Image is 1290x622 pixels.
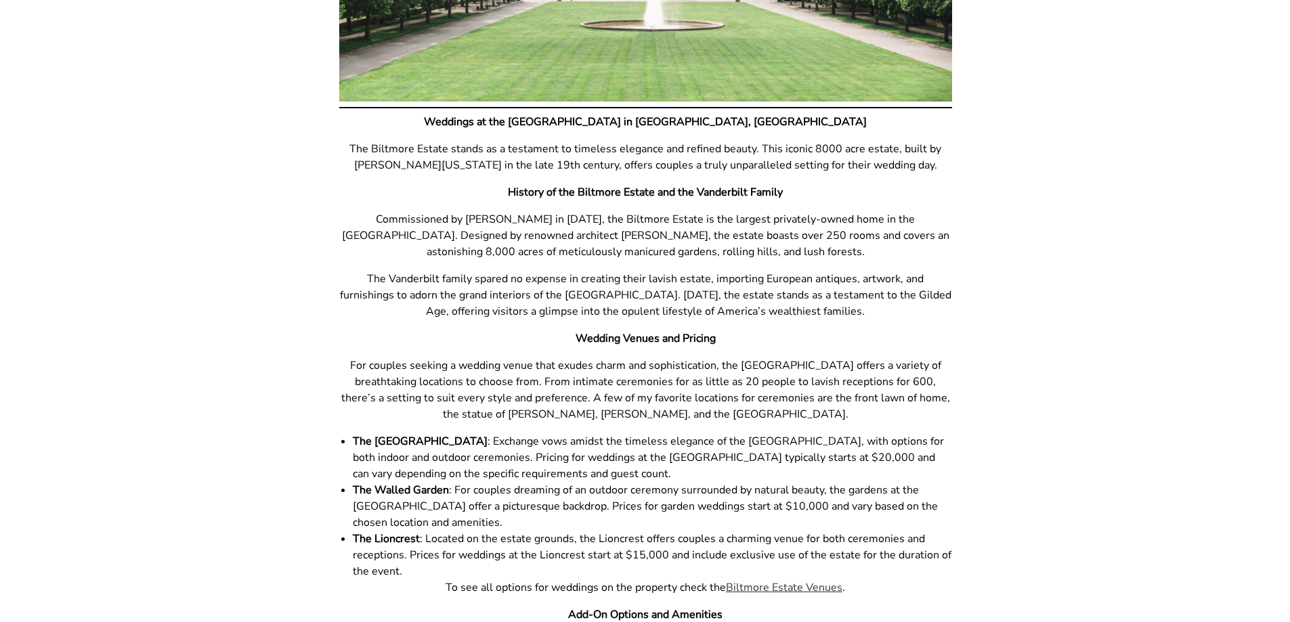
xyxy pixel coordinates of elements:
[353,531,952,579] li: : Located on the estate grounds, the Lioncrest offers couples a charming venue for both ceremonie...
[353,433,952,482] li: : Exchange vows amidst the timeless elegance of the [GEOGRAPHIC_DATA], with options for both indo...
[353,483,449,497] strong: The Walled Garden
[339,141,952,173] p: The Biltmore Estate stands as a testament to timeless elegance and refined beauty. This iconic 80...
[339,357,952,422] p: For couples seeking a wedding venue that exudes charm and sophistication, the [GEOGRAPHIC_DATA] o...
[353,482,952,531] li: : For couples dreaming of an outdoor ceremony surrounded by natural beauty, the gardens at the [G...
[726,580,842,595] a: Biltmore Estate Venues
[339,211,952,260] p: Commissioned by [PERSON_NAME] in [DATE], the Biltmore Estate is the largest privately-owned home ...
[568,607,723,622] strong: Add-On Options and Amenities
[353,434,488,449] strong: The [GEOGRAPHIC_DATA]
[424,114,867,129] strong: Weddings at the [GEOGRAPHIC_DATA] in [GEOGRAPHIC_DATA], [GEOGRAPHIC_DATA]
[576,331,716,346] strong: Wedding Venues and Pricing
[353,531,420,546] strong: The Lioncrest
[339,271,952,319] p: The Vanderbilt family spared no expense in creating their lavish estate, importing European antiq...
[339,579,952,596] p: To see all options for weddings on the property check the .
[508,185,783,200] strong: History of the Biltmore Estate and the Vanderbilt Family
